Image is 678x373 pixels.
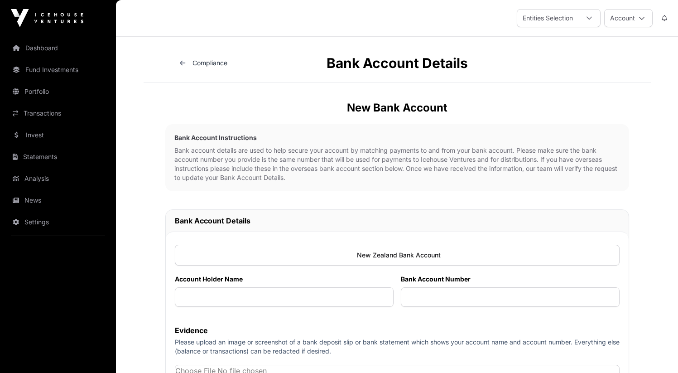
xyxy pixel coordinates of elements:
span: Compliance [192,59,227,67]
label: Account Holder Name [175,275,394,284]
a: Analysis [7,169,109,189]
a: Transactions [7,103,109,123]
a: News [7,190,109,210]
img: Icehouse Ventures Logo [11,9,83,27]
p: Bank account details are used to help secure your account by matching payments to and from your b... [174,146,620,182]
h2: Bank Account Instructions [174,133,620,142]
label: Evidence [175,325,620,336]
h1: New Bank Account [165,101,629,115]
div: Entities Selection [517,10,578,27]
a: Fund Investments [7,60,109,80]
button: Account [604,9,653,27]
a: Invest [7,125,109,145]
h1: Bank Account Details [144,55,651,71]
a: Statements [7,147,109,167]
a: Settings [7,212,109,232]
a: Compliance [180,59,227,67]
a: Dashboard [7,38,109,58]
h2: Bank Account Details [175,215,620,226]
a: Portfolio [7,82,109,102]
p: Please upload an image or screenshot of a bank deposit slip or bank statement which shows your ac... [175,338,620,356]
label: Bank Account Number [401,275,620,284]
